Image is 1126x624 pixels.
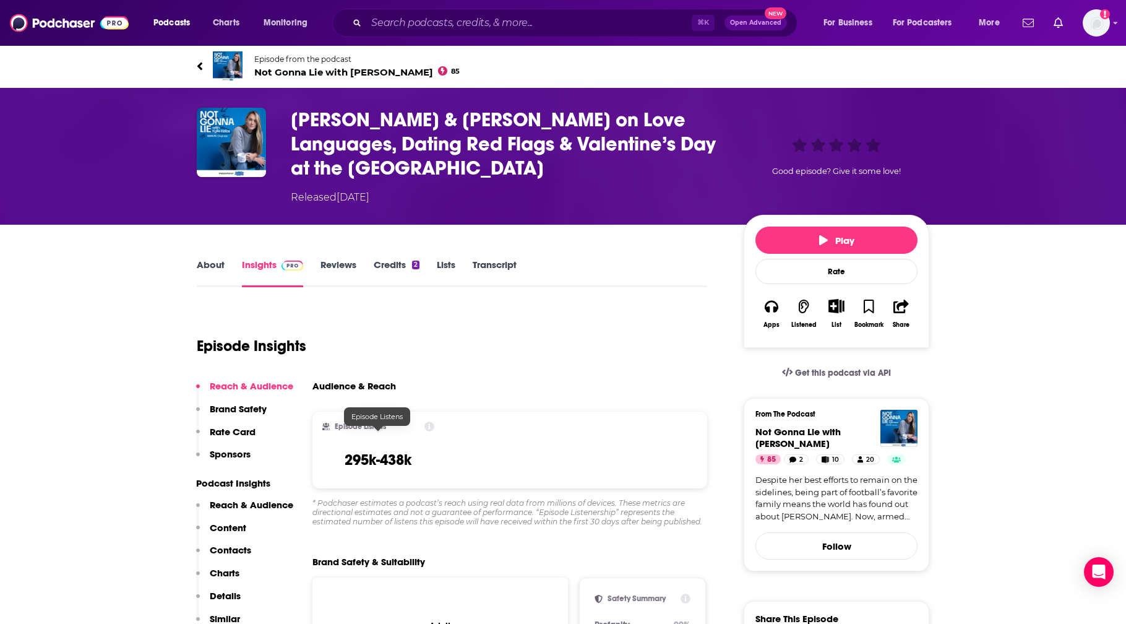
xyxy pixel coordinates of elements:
[866,454,874,466] span: 20
[854,321,883,329] div: Bookmark
[755,532,918,560] button: Follow
[196,590,241,613] button: Details
[197,51,929,81] a: Not Gonna Lie with Kylie KelceEpisode from the podcastNot Gonna Lie with [PERSON_NAME]85
[885,291,918,336] button: Share
[210,448,251,460] p: Sponsors
[335,422,386,431] h2: Episode Listens
[10,11,129,35] img: Podchaser - Follow, Share and Rate Podcasts
[412,261,419,269] div: 2
[473,259,517,287] a: Transcript
[1100,9,1110,19] svg: Add a profile image
[451,69,460,74] span: 85
[1083,9,1110,37] img: User Profile
[255,13,324,33] button: open menu
[823,14,872,32] span: For Business
[153,14,190,32] span: Podcasts
[281,261,303,271] img: Podchaser Pro
[205,13,247,33] a: Charts
[196,380,293,403] button: Reach & Audience
[291,108,724,180] h3: Kylie & Jason on Love Languages, Dating Red Flags & Valentine’s Day at the Eagles Parade
[799,454,803,466] span: 2
[196,522,246,545] button: Content
[1084,557,1114,587] div: Open Intercom Messenger
[832,454,839,466] span: 10
[351,412,403,421] span: Episode Listens
[1049,12,1068,33] a: Show notifications dropdown
[755,474,918,522] a: Despite her best efforts to remain on the sidelines, being part of football’s favorite family mea...
[755,454,781,464] a: 85
[832,321,841,329] div: List
[312,498,707,526] div: * Podchaser estimates a podcast’s reach using real data from millions of devices. These metrics a...
[196,477,293,489] p: Podcast Insights
[196,426,256,449] button: Rate Card
[816,454,844,464] a: 10
[213,51,243,81] img: Not Gonna Lie with Kylie Kelce
[880,410,918,447] img: Not Gonna Lie with Kylie Kelce
[344,9,809,37] div: Search podcasts, credits, & more...
[765,7,787,19] span: New
[893,14,952,32] span: For Podcasters
[893,321,909,329] div: Share
[145,13,206,33] button: open menu
[196,403,267,426] button: Brand Safety
[197,259,225,287] a: About
[979,14,1000,32] span: More
[254,54,460,64] span: Episode from the podcast
[196,448,251,471] button: Sponsors
[823,299,849,313] button: Show More Button
[608,594,676,604] h2: Safety Summary
[210,544,251,556] p: Contacts
[784,454,809,464] a: 2
[692,15,715,31] span: ⌘ K
[312,556,425,568] h2: Brand Safety & Suitability
[755,227,918,254] button: Play
[730,20,781,26] span: Open Advanced
[755,410,908,418] h3: From The Podcast
[312,380,396,392] h3: Audience & Reach
[366,13,692,33] input: Search podcasts, credits, & more...
[853,291,885,336] button: Bookmark
[1018,12,1039,33] a: Show notifications dropdown
[755,291,788,336] button: Apps
[210,426,256,438] p: Rate Card
[767,454,776,466] span: 85
[755,426,841,449] span: Not Gonna Lie with [PERSON_NAME]
[791,321,817,329] div: Listened
[210,567,239,579] p: Charts
[213,14,239,32] span: Charts
[970,13,1015,33] button: open menu
[291,190,369,205] div: Released [DATE]
[795,368,891,378] span: Get this podcast via API
[755,426,841,449] a: Not Gonna Lie with Kylie Kelce
[196,544,251,567] button: Contacts
[254,66,460,78] span: Not Gonna Lie with [PERSON_NAME]
[1083,9,1110,37] span: Logged in as rowan.sullivan
[264,14,307,32] span: Monitoring
[772,167,901,176] span: Good episode? Give it some love!
[210,403,267,415] p: Brand Safety
[819,235,854,246] span: Play
[196,567,239,590] button: Charts
[242,259,303,287] a: InsightsPodchaser Pro
[210,499,293,511] p: Reach & Audience
[196,499,293,522] button: Reach & Audience
[755,259,918,284] div: Rate
[197,337,306,355] h1: Episode Insights
[345,451,411,469] h3: 295k-438k
[763,321,780,329] div: Apps
[885,13,970,33] button: open menu
[724,15,787,30] button: Open AdvancedNew
[320,259,356,287] a: Reviews
[820,291,853,336] div: Show More ButtonList
[1083,9,1110,37] button: Show profile menu
[437,259,455,287] a: Lists
[374,259,419,287] a: Credits2
[772,358,901,388] a: Get this podcast via API
[197,108,266,177] img: Kylie & Jason on Love Languages, Dating Red Flags & Valentine’s Day at the Eagles Parade
[210,380,293,392] p: Reach & Audience
[210,590,241,602] p: Details
[815,13,888,33] button: open menu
